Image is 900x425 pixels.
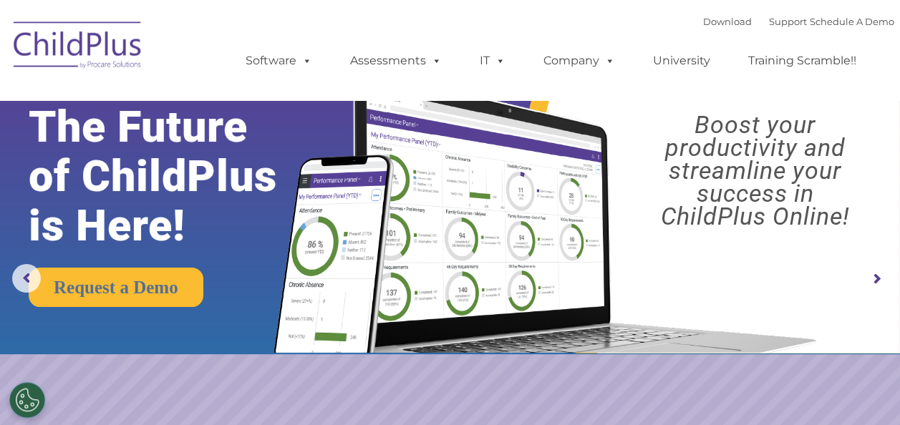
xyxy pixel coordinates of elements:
a: Request a Demo [29,268,203,307]
a: Company [529,47,629,75]
a: Training Scramble!! [734,47,871,75]
a: University [639,47,725,75]
rs-layer: The Future of ChildPlus is Here! [29,102,316,250]
img: ChildPlus by Procare Solutions [6,11,150,83]
rs-layer: Boost your productivity and streamline your success in ChildPlus Online! [621,113,889,228]
a: Support [769,16,807,27]
a: Download [703,16,752,27]
span: Last name [199,94,243,105]
a: Software [231,47,326,75]
span: Phone number [199,153,260,164]
a: Assessments [336,47,456,75]
a: Schedule A Demo [810,16,894,27]
button: Cookies Settings [9,382,45,418]
font: | [703,16,894,27]
a: IT [465,47,520,75]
